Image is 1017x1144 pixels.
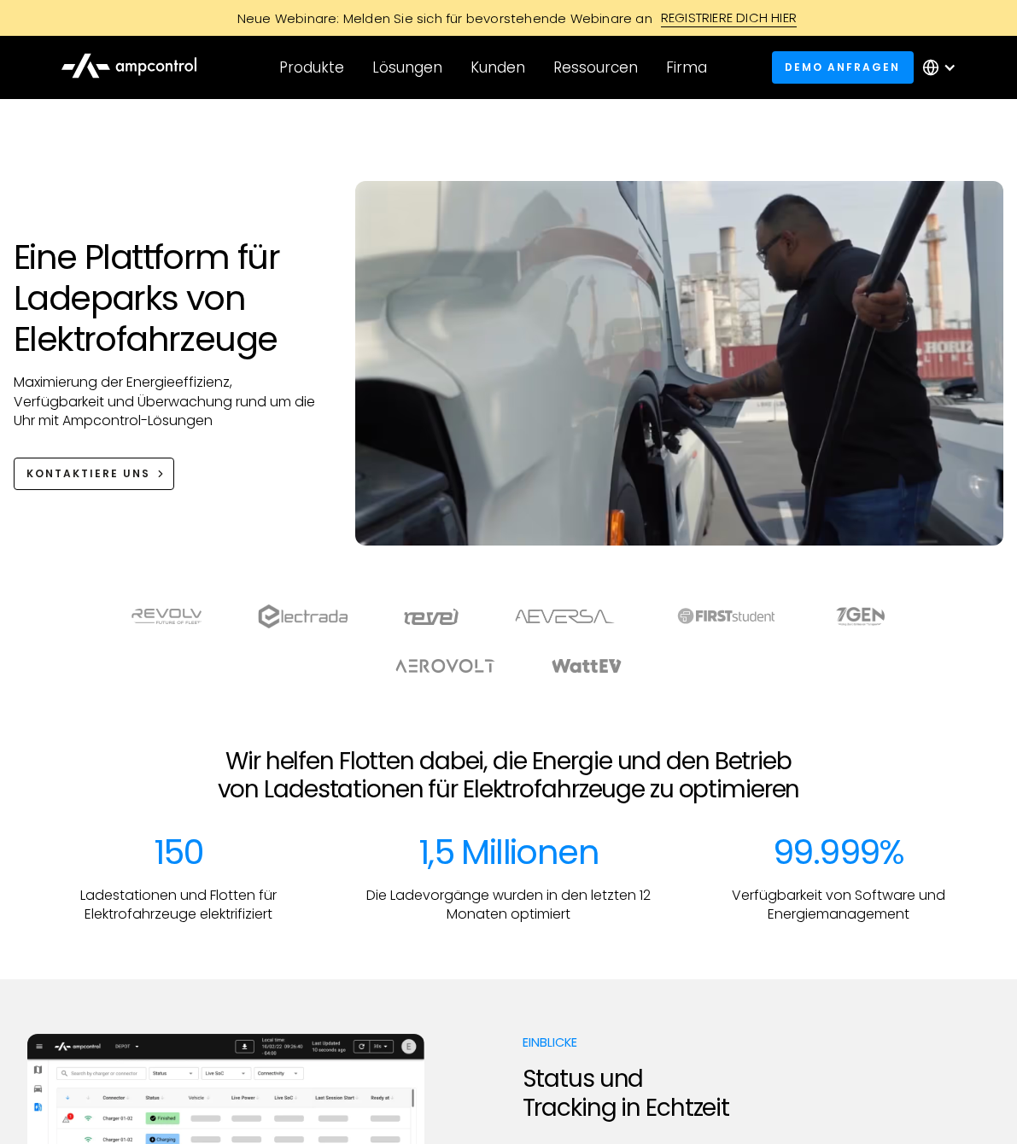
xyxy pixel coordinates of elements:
[418,832,599,873] div: 1,5 Millionen
[471,58,525,77] div: Kunden
[372,58,442,77] div: Lösungen
[27,886,330,925] p: Ladestationen und Flotten für Elektrofahrzeuge elektrifiziert
[551,659,622,673] img: WattEV logo
[279,58,344,77] div: Produkte
[687,886,990,925] p: Verfügbarkeit von Software und Energiemanagement
[773,832,904,873] div: 99.999%
[523,1065,827,1122] h2: Status und Tracking in Echtzeit
[14,373,321,430] p: Maximierung der Energieeffizienz, Verfügbarkeit und Überwachung rund um die Uhr mit Ampcontrol-Lö...
[220,9,661,27] div: Neue Webinare: Melden Sie sich für bevorstehende Webinare an
[772,51,914,83] a: Demo anfragen
[258,604,348,628] img: electrada logo
[125,9,893,27] a: Neue Webinare: Melden Sie sich für bevorstehende Webinare anREGISTRIERE DICH HIER
[26,466,150,482] div: KONTAKTIERE UNS
[27,747,990,804] h2: Wir helfen Flotten dabei, die Energie und den Betrieb von Ladestationen für Elektrofahrzeuge zu o...
[357,886,659,925] p: Die Ladevorgänge wurden in den letzten 12 Monaten optimiert
[666,58,707,77] div: Firma
[395,659,496,673] img: Aerovolt Logo
[553,58,638,77] div: Ressourcen
[14,236,321,359] h1: Eine Plattform für Ladeparks von Elektrofahrzeuge
[154,832,203,873] div: 150
[661,9,797,27] div: REGISTRIERE DICH HIER
[14,458,174,489] a: KONTAKTIERE UNS
[523,1034,827,1051] p: Einblicke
